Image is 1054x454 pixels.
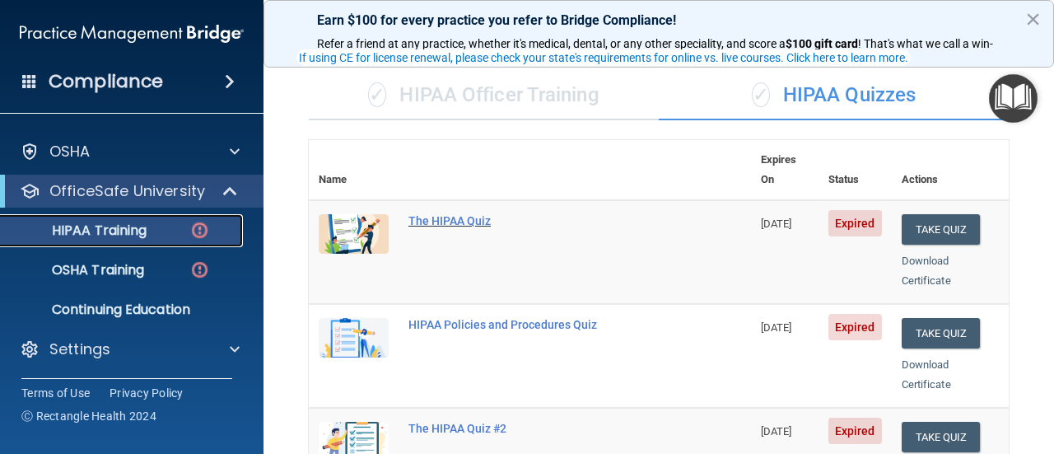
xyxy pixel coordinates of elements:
[751,140,818,200] th: Expires On
[296,49,911,66] button: If using CE for license renewal, please check your state's requirements for online vs. live cours...
[20,142,240,161] a: OSHA
[902,422,981,452] button: Take Quiz
[11,262,144,278] p: OSHA Training
[11,222,147,239] p: HIPAA Training
[989,74,1038,123] button: Open Resource Center
[21,408,156,424] span: Ⓒ Rectangle Health 2024
[317,12,1000,28] p: Earn $100 for every practice you refer to Bridge Compliance!
[299,52,908,63] div: If using CE for license renewal, please check your state's requirements for online vs. live cours...
[189,260,210,280] img: danger-circle.6113f641.png
[49,181,205,201] p: OfficeSafe University
[49,70,163,93] h4: Compliance
[786,37,858,50] strong: $100 gift card
[408,422,669,435] div: The HIPAA Quiz #2
[902,318,981,349] button: Take Quiz
[338,54,402,67] a: Get Started
[309,71,659,120] div: HIPAA Officer Training
[408,214,669,227] div: The HIPAA Quiz
[11,302,236,318] p: Continuing Education
[902,214,981,245] button: Take Quiz
[368,82,386,107] span: ✓
[20,339,240,359] a: Settings
[317,37,786,50] span: Refer a friend at any practice, whether it's medical, dental, or any other speciality, and score a
[902,358,951,391] a: Download Certificate
[49,339,110,359] p: Settings
[818,140,892,200] th: Status
[49,142,91,161] p: OSHA
[752,82,770,107] span: ✓
[338,54,399,67] strong: Get Started
[20,17,244,50] img: PMB logo
[902,255,951,287] a: Download Certificate
[317,37,993,67] span: ! That's what we call a win-win.
[828,314,882,340] span: Expired
[828,210,882,236] span: Expired
[20,181,239,201] a: OfficeSafe University
[659,71,1009,120] div: HIPAA Quizzes
[1025,6,1041,32] button: Close
[189,220,210,241] img: danger-circle.6113f641.png
[892,140,1009,200] th: Actions
[408,318,669,331] div: HIPAA Policies and Procedures Quiz
[309,140,399,200] th: Name
[761,218,792,230] span: [DATE]
[761,321,792,334] span: [DATE]
[110,385,184,401] a: Privacy Policy
[21,385,90,401] a: Terms of Use
[761,425,792,438] span: [DATE]
[828,418,882,444] span: Expired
